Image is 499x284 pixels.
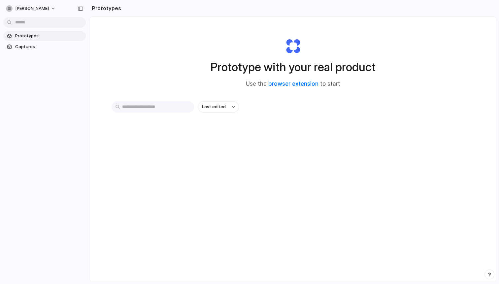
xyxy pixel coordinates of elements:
[3,42,86,52] a: Captures
[15,33,83,39] span: Prototypes
[89,4,121,12] h2: Prototypes
[202,104,226,110] span: Last edited
[246,80,340,88] span: Use the to start
[15,44,83,50] span: Captures
[268,80,318,87] a: browser extension
[211,58,376,76] h1: Prototype with your real product
[3,31,86,41] a: Prototypes
[198,101,239,112] button: Last edited
[3,3,59,14] button: [PERSON_NAME]
[15,5,49,12] span: [PERSON_NAME]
